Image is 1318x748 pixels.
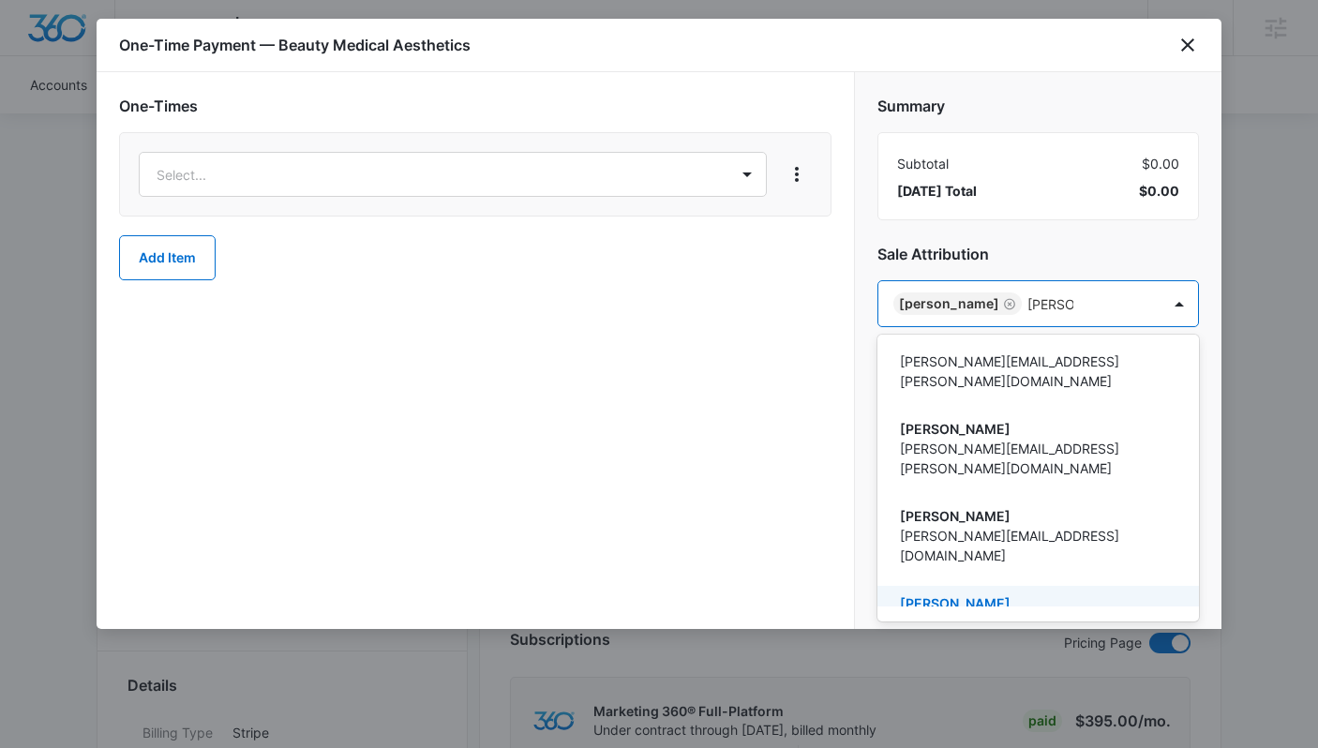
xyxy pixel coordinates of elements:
p: [PERSON_NAME] [900,593,1173,613]
p: [PERSON_NAME][EMAIL_ADDRESS][PERSON_NAME][DOMAIN_NAME] [900,352,1173,391]
p: [PERSON_NAME][EMAIL_ADDRESS][DOMAIN_NAME] [900,526,1173,565]
p: [PERSON_NAME] [900,419,1173,439]
p: [PERSON_NAME] [900,506,1173,526]
p: [PERSON_NAME][EMAIL_ADDRESS][PERSON_NAME][DOMAIN_NAME] [900,439,1173,478]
